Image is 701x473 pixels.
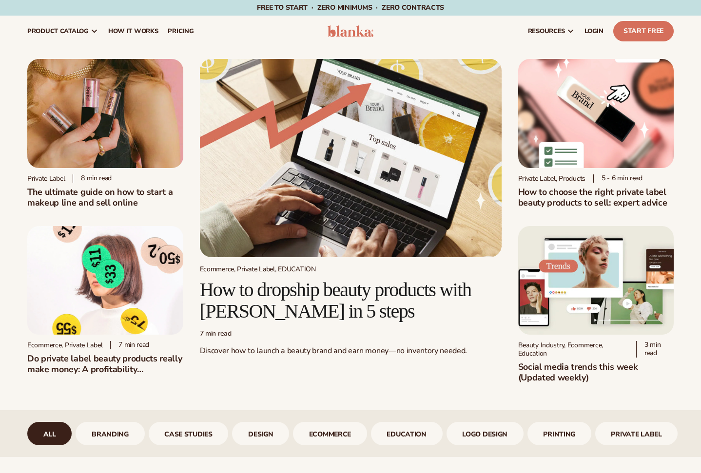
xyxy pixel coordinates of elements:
[232,422,289,445] a: design
[27,353,183,375] h2: Do private label beauty products really make money: A profitability breakdown
[371,422,443,445] div: 6 / 9
[293,422,367,445] a: ecommerce
[518,226,674,383] a: Social media trends this week (Updated weekly) Beauty Industry, Ecommerce, Education 3 min readSo...
[518,341,629,358] div: Beauty Industry, Ecommerce, Education
[447,422,524,445] a: logo design
[580,16,608,47] a: LOGIN
[27,27,89,35] span: product catalog
[232,422,289,445] div: 4 / 9
[293,422,367,445] div: 5 / 9
[528,27,565,35] span: resources
[518,59,674,208] a: Private Label Beauty Products Click Private Label, Products 5 - 6 min readHow to choose the right...
[149,422,229,445] div: 3 / 9
[328,25,373,37] img: logo
[103,16,163,47] a: How It Works
[593,174,643,183] div: 5 - 6 min read
[168,27,194,35] span: pricing
[27,59,183,208] a: Person holding branded make up with a solid pink background Private label 8 min readThe ultimate ...
[200,265,502,273] div: Ecommerce, Private Label, EDUCATION
[518,187,674,208] h2: How to choose the right private label beauty products to sell: expert advice
[584,27,604,35] span: LOGIN
[371,422,443,445] a: Education
[76,422,144,445] a: branding
[163,16,198,47] a: pricing
[27,59,183,168] img: Person holding branded make up with a solid pink background
[200,279,502,322] h2: How to dropship beauty products with [PERSON_NAME] in 5 steps
[200,59,502,364] a: Growing money with ecommerce Ecommerce, Private Label, EDUCATION How to dropship beauty products ...
[27,174,65,183] div: Private label
[200,330,502,338] div: 7 min read
[523,16,580,47] a: resources
[27,226,183,335] img: Profitability of private label company
[200,346,502,356] p: Discover how to launch a beauty brand and earn money—no inventory needed.
[110,341,149,349] div: 7 min read
[518,59,674,168] img: Private Label Beauty Products Click
[447,422,524,445] div: 7 / 9
[73,174,112,183] div: 8 min read
[527,422,591,445] a: printing
[200,59,502,257] img: Growing money with ecommerce
[518,361,674,383] h2: Social media trends this week (Updated weekly)
[27,341,102,349] div: Ecommerce, Private Label
[27,422,72,445] a: All
[595,422,678,445] a: Private Label
[595,422,678,445] div: 9 / 9
[76,422,144,445] div: 2 / 9
[27,226,183,375] a: Profitability of private label company Ecommerce, Private Label 7 min readDo private label beauty...
[257,3,444,12] span: Free to start · ZERO minimums · ZERO contracts
[27,187,183,208] h1: The ultimate guide on how to start a makeup line and sell online
[518,226,674,335] img: Social media trends this week (Updated weekly)
[108,27,158,35] span: How It Works
[613,21,674,41] a: Start Free
[518,174,586,183] div: Private Label, Products
[527,422,591,445] div: 8 / 9
[27,422,72,445] div: 1 / 9
[149,422,229,445] a: case studies
[636,341,674,358] div: 3 min read
[22,16,103,47] a: product catalog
